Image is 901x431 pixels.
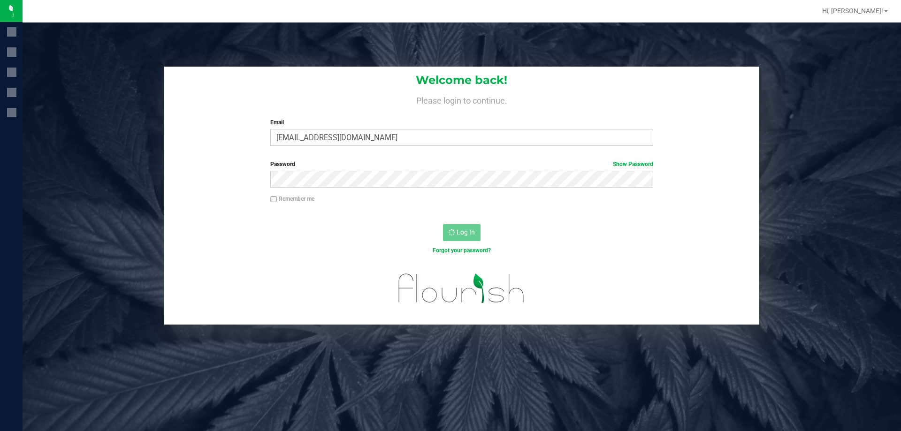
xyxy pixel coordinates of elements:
[270,161,295,167] span: Password
[164,74,759,86] h1: Welcome back!
[270,196,277,203] input: Remember me
[457,228,475,236] span: Log In
[270,118,653,127] label: Email
[822,7,883,15] span: Hi, [PERSON_NAME]!
[443,224,481,241] button: Log In
[613,161,653,167] a: Show Password
[270,195,314,203] label: Remember me
[433,247,491,254] a: Forgot your password?
[164,94,759,105] h4: Please login to continue.
[387,265,536,312] img: flourish_logo.svg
